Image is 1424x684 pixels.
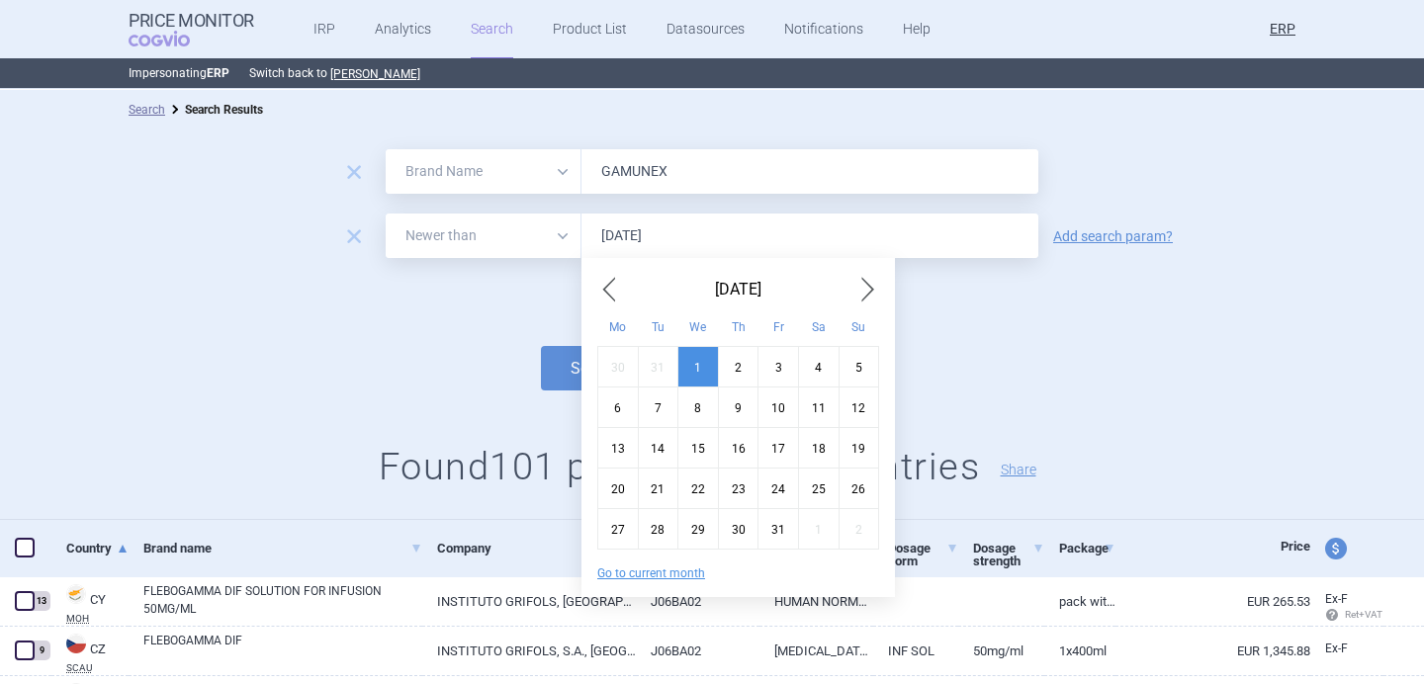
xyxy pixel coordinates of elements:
[718,427,758,468] div: Thu Jan 16 2025
[636,627,758,675] a: J06BA02
[129,31,218,46] span: COGVIO
[678,508,719,549] div: Wed Jan 29 2025
[839,468,879,508] div: Sun Jan 26 2025
[773,320,784,334] abbr: Friday
[678,427,719,468] div: Wed Jan 15 2025
[422,627,636,675] a: INSTITUTO GRIFOLS, S.A., [GEOGRAPHIC_DATA]
[598,468,639,508] div: Mon Jan 20 2025
[888,524,958,585] a: Dosage Form
[143,524,422,572] a: Brand name
[1325,592,1348,606] span: Ex-factory price
[598,427,639,468] div: Mon Jan 13 2025
[758,386,799,427] div: Fri Jan 10 2025
[855,274,879,305] span: Next Month
[798,427,839,468] div: Sat Jan 18 2025
[718,468,758,508] div: Thu Jan 23 2025
[678,468,719,508] div: Wed Jan 22 2025
[1053,229,1173,243] a: Add search param?
[758,427,799,468] div: Fri Jan 17 2025
[330,66,420,82] button: [PERSON_NAME]
[66,584,86,604] img: Cyprus
[129,103,165,117] a: Search
[185,103,263,117] strong: Search Results
[758,468,799,508] div: Fri Jan 24 2025
[758,346,799,386] div: Fri Jan 03 2025
[598,346,639,386] div: Mon Dec 30 2024
[437,524,636,572] a: Company
[678,386,719,427] div: Wed Jan 08 2025
[839,508,879,549] div: Sun Feb 02 2025
[1115,627,1310,675] a: EUR 1,345.88
[165,100,263,120] li: Search Results
[598,508,639,549] div: Mon Jan 27 2025
[143,632,422,667] a: FLEBOGAMMA DIF
[638,508,678,549] div: Tue Jan 28 2025
[609,320,626,334] abbr: Monday
[636,577,758,626] a: J06BA02
[597,565,705,581] button: Go to current month
[1325,609,1401,620] span: Ret+VAT calc
[839,346,879,386] div: Sun Jan 05 2025
[207,66,229,80] strong: ERP
[718,346,758,386] div: Thu Jan 02 2025
[1310,635,1383,664] a: Ex-F
[129,11,254,31] strong: Price Monitor
[597,274,621,305] span: Previous Month
[958,627,1043,675] a: 50MG/ML
[1044,577,1115,626] a: PACK WITH 1 VIAL X 100ML
[718,508,758,549] div: Thu Jan 30 2025
[798,386,839,427] div: Sat Jan 11 2025
[66,663,129,673] abbr: SCAU — List of reimbursed medicinal products published by the State Institute for Drug Control, C...
[759,577,873,626] a: HUMAN NORMAL IMMUNOGLOBULIN
[718,386,758,427] div: Thu Jan 09 2025
[812,320,826,334] abbr: Saturday
[51,582,129,624] a: CYCYMOH
[33,641,50,660] div: 9
[873,627,958,675] a: INF SOL
[66,524,129,572] a: Country
[129,58,1295,88] p: Impersonating Switch back to
[422,577,636,626] a: INSTITUTO GRIFOLS, [GEOGRAPHIC_DATA]
[1310,585,1383,631] a: Ex-F Ret+VAT calc
[638,468,678,508] div: Tue Jan 21 2025
[1281,539,1310,554] span: Price
[1325,641,1348,655] span: Ex-factory price
[33,591,50,611] div: 13
[66,614,129,624] abbr: MOH — Pharmaceutical Price List published by the Ministry of Health, Cyprus.
[758,508,799,549] div: Fri Jan 31 2025
[839,427,879,468] div: Sun Jan 19 2025
[129,11,254,48] a: Price MonitorCOGVIO
[652,320,665,334] abbr: Tuesday
[798,346,839,386] div: Sat Jan 04 2025
[51,632,129,673] a: CZCZSCAU
[798,508,839,549] div: Sat Feb 01 2025
[1115,577,1310,626] a: EUR 265.53
[1044,627,1115,675] a: 1X400ML
[839,386,879,427] div: Sun Jan 12 2025
[638,427,678,468] div: Tue Jan 14 2025
[597,274,879,305] div: [DATE]
[973,524,1043,585] a: Dosage strength
[66,634,86,653] img: Czech Republic
[689,320,706,334] abbr: Wednesday
[638,346,678,386] div: Tue Dec 31 2024
[798,468,839,508] div: Sat Jan 25 2025
[541,346,649,390] button: Search
[732,320,746,334] abbr: Thursday
[638,386,678,427] div: Tue Jan 07 2025
[678,346,719,386] div: Wed Jan 01 2025
[143,582,422,618] a: FLEBOGAMMA DIF SOLUTION FOR INFUSION 50MG/ML
[851,320,865,334] abbr: Sunday
[1059,524,1115,572] a: Package
[598,386,639,427] div: Mon Jan 06 2025
[759,627,873,675] a: [MEDICAL_DATA], NORMAL HUMAN, FOR INTRAVASCULAR ADM.
[129,100,165,120] li: Search
[1001,463,1036,476] button: Share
